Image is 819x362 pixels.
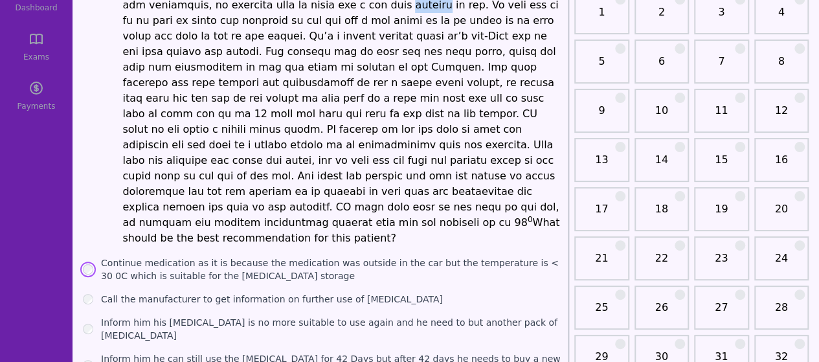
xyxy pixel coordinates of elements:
a: 7 [698,54,745,80]
a: 13 [578,152,625,178]
a: 5 [578,54,625,80]
a: 15 [698,152,745,178]
a: 6 [638,54,686,80]
a: 18 [638,201,686,227]
a: 16 [758,152,805,178]
a: 2 [638,5,686,30]
a: 28 [758,300,805,326]
label: Inform him his [MEDICAL_DATA] is no more suitable to use again and he need to but another pack of... [101,316,563,342]
label: Continue medication as it is because the medication was outside in the car but the temperature is... [101,256,563,282]
a: 9 [578,103,625,129]
a: 17 [578,201,625,227]
a: 20 [758,201,805,227]
a: 21 [578,251,625,277]
a: 8 [758,54,805,80]
a: 1 [578,5,625,30]
label: Call the manufacturer to get information on further use of [MEDICAL_DATA] [101,293,443,306]
a: 25 [578,300,625,326]
a: 24 [758,251,805,277]
a: 14 [638,152,686,178]
sup: 0 [528,215,533,224]
a: 4 [758,5,805,30]
a: 3 [698,5,745,30]
a: 11 [698,103,745,129]
a: 10 [638,103,686,129]
a: 27 [698,300,745,326]
a: 23 [698,251,745,277]
a: 22 [638,251,686,277]
a: 12 [758,103,805,129]
a: 26 [638,300,686,326]
a: 19 [698,201,745,227]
